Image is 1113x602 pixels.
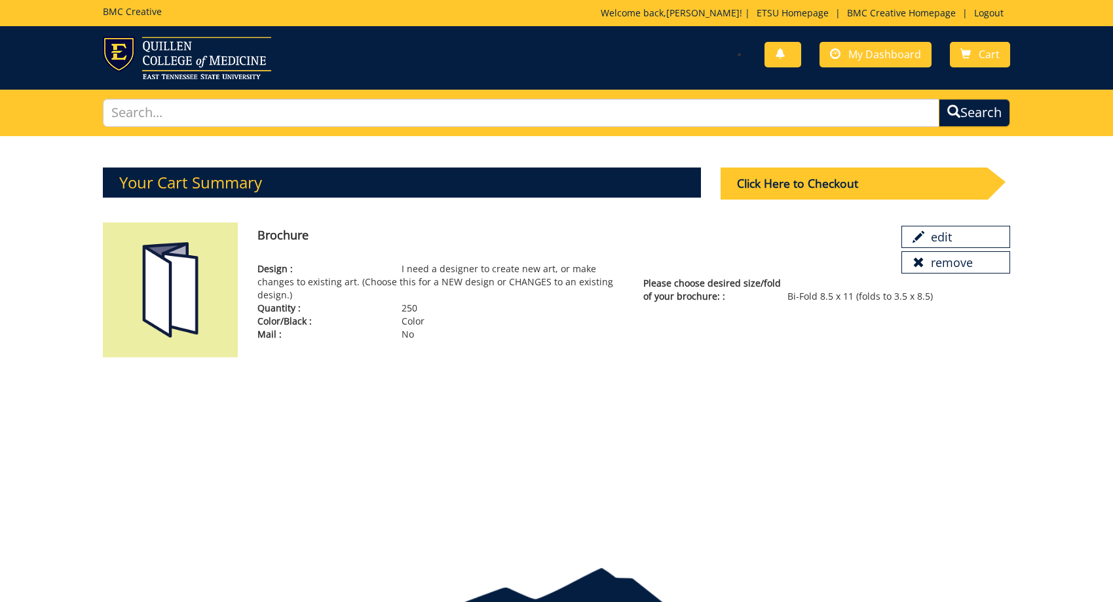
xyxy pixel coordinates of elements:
h5: BMC Creative [103,7,162,16]
a: Click Here to Checkout [721,190,1008,203]
p: Welcome back, ! | | | [601,7,1010,20]
a: [PERSON_NAME] [666,7,740,19]
button: Search [939,99,1010,127]
a: Logout [968,7,1010,19]
span: Quantity : [257,302,402,315]
span: My Dashboard [848,47,921,62]
span: Design : [257,262,402,275]
span: Please choose desired size/fold of your brochure: : [643,277,787,303]
a: BMC Creative Homepage [840,7,962,19]
p: I need a designer to create new art, or make changes to existing art. (Choose this for a NEW desi... [257,262,624,302]
span: Cart [979,47,1000,62]
img: ETSU logo [103,37,271,79]
p: No [257,328,624,341]
h4: Brochure [257,229,882,242]
img: brochures-655684ddc17079.69539308.png [103,222,238,357]
span: Mail : [257,328,402,341]
a: edit [901,226,1011,248]
h3: Your Cart Summary [103,168,702,198]
p: Bi-Fold 8.5 x 11 (folds to 3.5 x 8.5) [643,277,1010,303]
div: Click Here to Checkout [721,168,987,200]
input: Search... [103,99,940,127]
a: ETSU Homepage [750,7,835,19]
a: Cart [950,42,1010,67]
a: remove [901,251,1011,274]
span: Color/Black : [257,315,402,328]
a: My Dashboard [820,42,932,67]
p: 250 [257,302,624,315]
p: Color [257,315,624,328]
